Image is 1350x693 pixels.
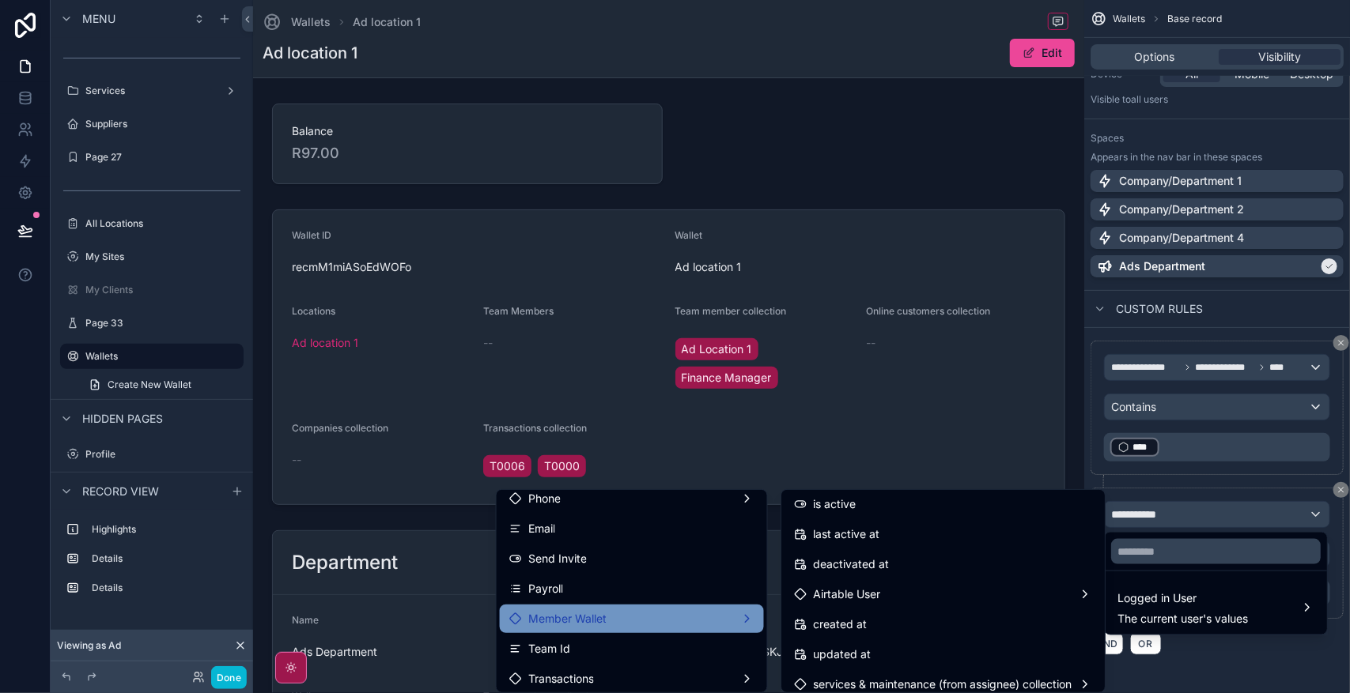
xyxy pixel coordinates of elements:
[353,14,421,30] a: Ad location 1
[528,489,561,508] span: Phone
[263,42,357,64] h1: Ad location 1
[813,615,867,634] span: created at
[263,13,331,32] a: Wallets
[1117,589,1248,608] span: Logged in User
[813,555,889,574] span: deactivated at
[813,525,879,544] span: last active at
[813,585,880,604] span: Airtable User
[528,549,587,568] span: Send Invite
[1010,39,1075,67] button: Edit
[528,519,555,538] span: Email
[291,14,331,30] span: Wallets
[528,669,594,688] span: Transactions
[528,639,570,658] span: Team Id
[813,645,871,664] span: updated at
[528,579,563,598] span: Payroll
[813,495,856,514] span: is active
[528,609,607,628] span: Member Wallet
[1117,611,1248,627] span: The current user's values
